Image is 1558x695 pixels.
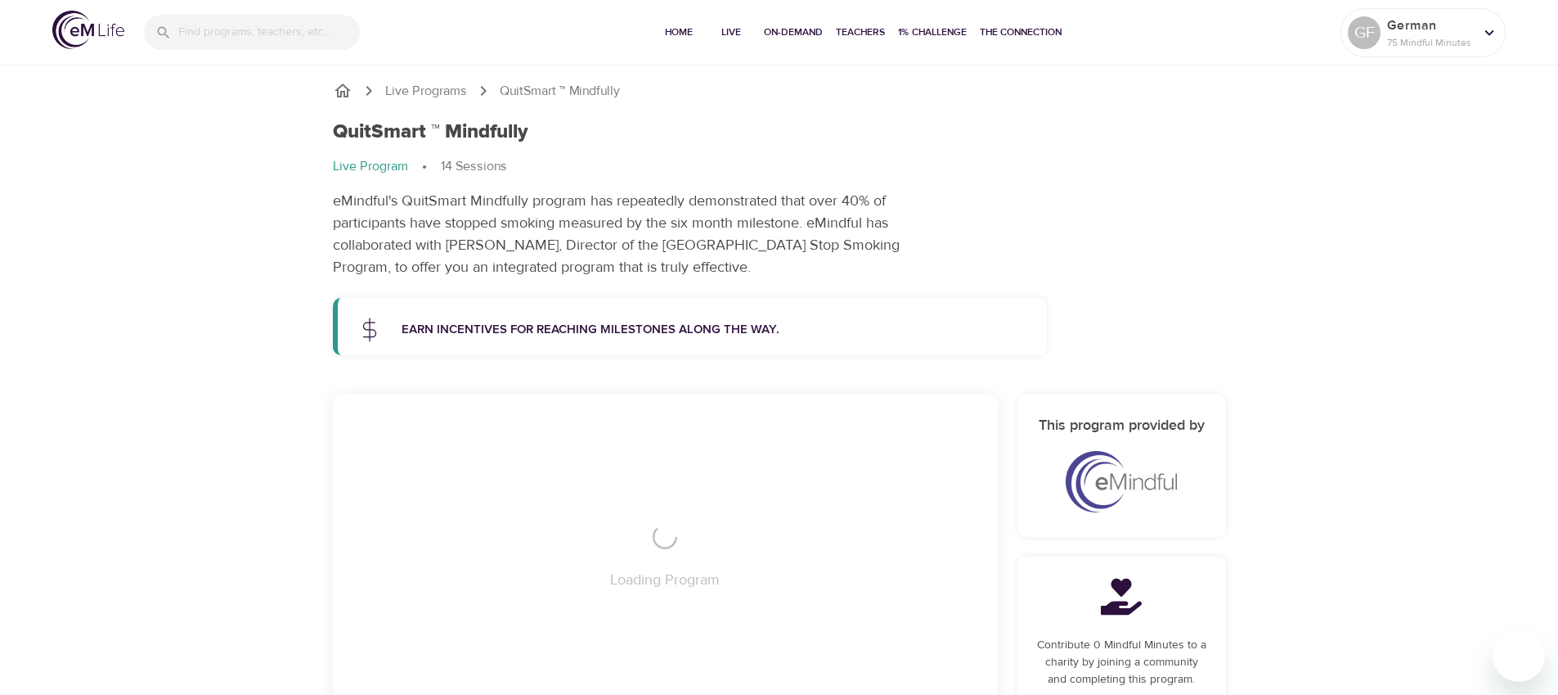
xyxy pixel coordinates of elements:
[402,321,1028,340] p: Earn incentives for reaching milestones along the way.
[333,81,1226,101] nav: breadcrumb
[333,190,946,278] p: eMindful's QuitSmart Mindfully program has repeatedly demonstrated that over 40% of participants ...
[333,157,408,176] p: Live Program
[836,24,885,41] span: Teachers
[1493,630,1545,682] iframe: Button to launch messaging window
[610,569,720,591] p: Loading Program
[764,24,823,41] span: On-Demand
[52,11,124,49] img: logo
[178,15,360,50] input: Find programs, teachers, etc...
[1037,637,1206,688] p: Contribute 0 Mindful Minutes to a charity by joining a community and completing this program.
[1387,35,1474,50] p: 75 Mindful Minutes
[333,120,528,144] h1: QuitSmart ™ Mindfully
[659,24,698,41] span: Home
[898,24,967,41] span: 1% Challenge
[385,82,467,101] a: Live Programs
[1348,16,1381,49] div: GF
[712,24,751,41] span: Live
[1387,16,1474,35] p: German
[500,82,620,101] p: QuitSmart ™ Mindfully
[441,157,507,176] p: 14 Sessions
[980,24,1062,41] span: The Connection
[1037,414,1206,438] h6: This program provided by
[1066,451,1178,512] img: eMindful%20logo%20%281%29.png
[333,157,1226,177] nav: breadcrumb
